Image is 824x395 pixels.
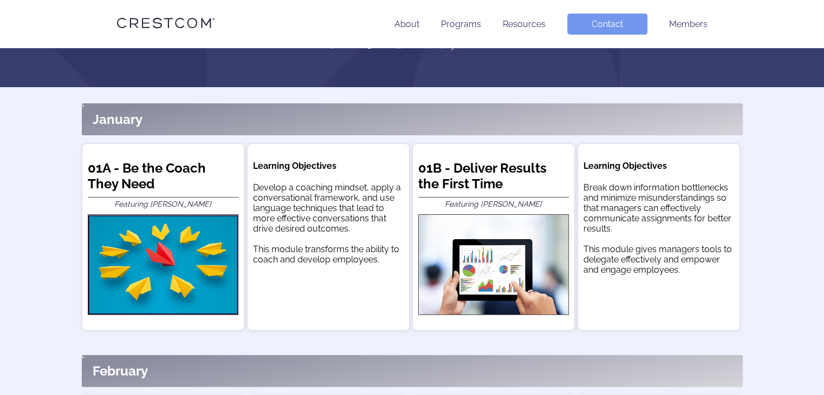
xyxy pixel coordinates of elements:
[445,200,542,208] em: Featuring [PERSON_NAME]
[669,19,708,29] a: Members
[441,19,481,29] a: Programs
[567,14,647,35] a: Contact
[114,200,211,208] em: Featuring [PERSON_NAME]
[418,160,569,198] h2: 01B - Deliver Results the First Time
[253,161,404,171] h4: Learning Objectives
[88,214,238,315] img: 01A - Be the Coach They Need
[82,103,743,135] div: "
[88,160,238,198] h2: 01A - Be the Coach They Need
[503,19,546,29] a: Resources
[394,19,419,29] a: About
[93,111,142,127] h2: January
[253,182,404,265] div: Develop a coaching mindset, apply a conversational framework, and use language techniques that le...
[93,363,148,379] h2: February
[583,161,734,171] h4: Learning Objectives
[82,355,743,387] div: "
[583,182,734,275] div: Break down information bottlenecks and minimize misunderstandings so that managers can effectivel...
[418,214,569,315] img: 01B - Deliver Results the First Time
